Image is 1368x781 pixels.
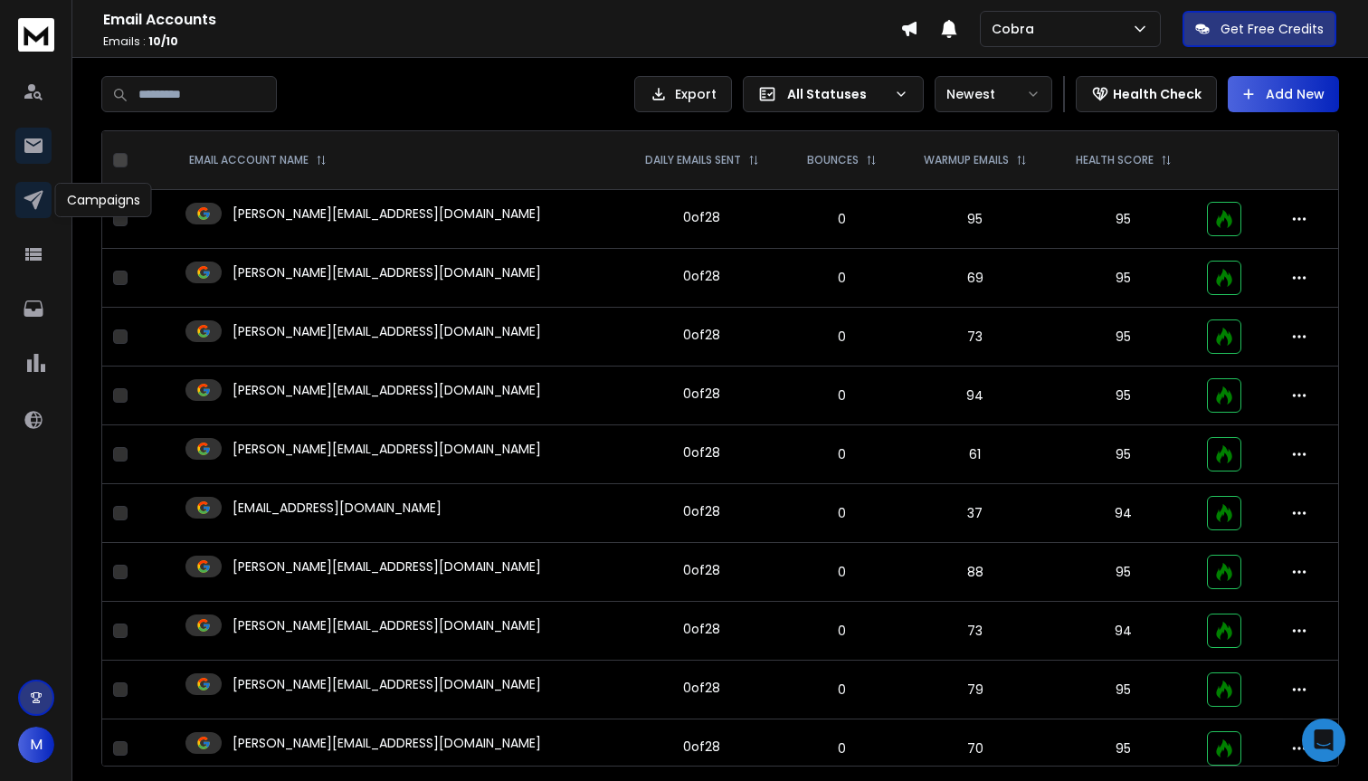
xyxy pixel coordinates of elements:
td: 95 [1051,661,1196,719]
td: 61 [898,425,1051,484]
div: 0 of 28 [683,561,720,579]
p: Health Check [1113,85,1202,103]
div: 0 of 28 [683,738,720,756]
td: 88 [898,543,1051,602]
p: 0 [795,563,888,581]
p: Cobra [992,20,1041,38]
p: [PERSON_NAME][EMAIL_ADDRESS][DOMAIN_NAME] [233,263,541,281]
td: 95 [1051,190,1196,249]
button: Add New [1228,76,1339,112]
td: 95 [1051,367,1196,425]
p: [PERSON_NAME][EMAIL_ADDRESS][DOMAIN_NAME] [233,205,541,223]
p: 0 [795,269,888,287]
td: 94 [898,367,1051,425]
p: 0 [795,739,888,757]
button: Get Free Credits [1183,11,1336,47]
td: 73 [898,602,1051,661]
td: 95 [1051,719,1196,778]
p: 0 [795,445,888,463]
p: Emails : [103,34,900,49]
div: 0 of 28 [683,443,720,462]
p: All Statuses [787,85,887,103]
td: 70 [898,719,1051,778]
button: Export [634,76,732,112]
span: 10 / 10 [148,33,178,49]
p: 0 [795,681,888,699]
div: 0 of 28 [683,208,720,226]
div: Campaigns [55,183,152,217]
button: M [18,727,54,763]
p: [PERSON_NAME][EMAIL_ADDRESS][DOMAIN_NAME] [233,616,541,634]
td: 79 [898,661,1051,719]
div: 0 of 28 [683,502,720,520]
h1: Email Accounts [103,9,900,31]
button: Health Check [1076,76,1217,112]
p: [EMAIL_ADDRESS][DOMAIN_NAME] [233,499,442,517]
p: BOUNCES [807,153,859,167]
td: 37 [898,484,1051,543]
p: 0 [795,328,888,346]
p: DAILY EMAILS SENT [645,153,741,167]
p: [PERSON_NAME][EMAIL_ADDRESS][DOMAIN_NAME] [233,734,541,752]
div: 0 of 28 [683,267,720,285]
button: Newest [935,76,1052,112]
div: Open Intercom Messenger [1302,719,1345,762]
p: 0 [795,386,888,405]
p: HEALTH SCORE [1076,153,1154,167]
div: 0 of 28 [683,620,720,638]
p: [PERSON_NAME][EMAIL_ADDRESS][DOMAIN_NAME] [233,557,541,576]
p: 0 [795,504,888,522]
img: logo [18,18,54,52]
td: 95 [1051,425,1196,484]
td: 95 [898,190,1051,249]
div: EMAIL ACCOUNT NAME [189,153,327,167]
td: 94 [1051,602,1196,661]
p: Get Free Credits [1221,20,1324,38]
div: 0 of 28 [683,679,720,697]
div: 0 of 28 [683,326,720,344]
td: 94 [1051,484,1196,543]
td: 95 [1051,249,1196,308]
p: WARMUP EMAILS [924,153,1009,167]
p: 0 [795,210,888,228]
p: 0 [795,622,888,640]
p: [PERSON_NAME][EMAIL_ADDRESS][DOMAIN_NAME] [233,440,541,458]
div: 0 of 28 [683,385,720,403]
p: [PERSON_NAME][EMAIL_ADDRESS][DOMAIN_NAME] [233,322,541,340]
td: 69 [898,249,1051,308]
td: 73 [898,308,1051,367]
td: 95 [1051,308,1196,367]
p: [PERSON_NAME][EMAIL_ADDRESS][DOMAIN_NAME] [233,675,541,693]
p: [PERSON_NAME][EMAIL_ADDRESS][DOMAIN_NAME] [233,381,541,399]
td: 95 [1051,543,1196,602]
